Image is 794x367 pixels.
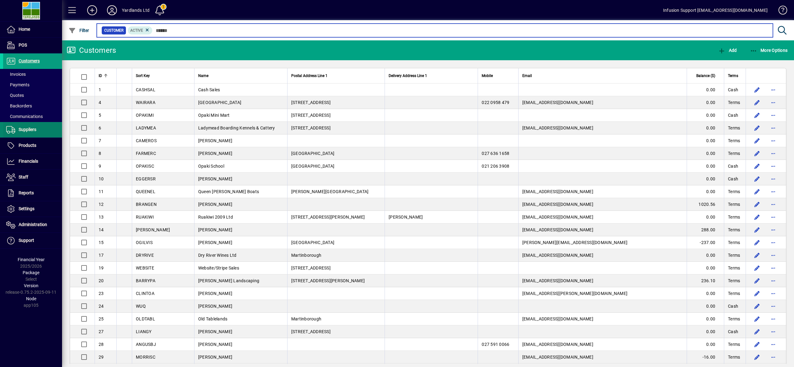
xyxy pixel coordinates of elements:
mat-chip: Activation Status: Active [128,26,153,34]
span: [PERSON_NAME] [198,151,232,156]
span: Filter [69,28,89,33]
span: [EMAIL_ADDRESS][DOMAIN_NAME] [522,316,593,321]
span: [STREET_ADDRESS][PERSON_NAME] [291,215,365,220]
button: Edit [752,199,762,209]
div: Infusion Support [EMAIL_ADDRESS][DOMAIN_NAME] [663,5,768,15]
div: Yardlands Ltd [122,5,149,15]
span: Node [26,296,36,301]
span: Financial Year [18,257,45,262]
span: 27 [99,329,104,334]
span: [PERSON_NAME] [198,342,232,347]
span: Customer [104,27,123,34]
span: [EMAIL_ADDRESS][DOMAIN_NAME] [522,227,593,232]
span: [STREET_ADDRESS] [291,100,331,105]
span: BRANGEN [136,202,157,207]
span: [STREET_ADDRESS] [291,113,331,118]
button: Edit [752,161,762,171]
span: [PERSON_NAME] [198,355,232,360]
a: Home [3,22,62,37]
span: Payments [6,82,29,87]
span: More Options [750,48,788,53]
td: 0.00 [687,173,724,185]
span: Cash [728,163,738,169]
span: Cash [728,303,738,309]
button: More options [768,288,778,298]
span: [PERSON_NAME] [136,227,170,232]
a: Backorders [3,101,62,111]
button: Edit [752,238,762,247]
a: Settings [3,201,62,217]
a: Products [3,138,62,153]
span: [EMAIL_ADDRESS][DOMAIN_NAME] [522,355,593,360]
a: Knowledge Base [774,1,786,21]
button: Edit [752,276,762,286]
span: [GEOGRAPHIC_DATA] [291,164,334,169]
span: LADYMEA [136,125,156,130]
a: Reports [3,185,62,201]
span: RUAKIWI [136,215,154,220]
button: Edit [752,288,762,298]
span: Name [198,72,208,79]
button: Edit [752,187,762,197]
a: Support [3,233,62,248]
span: 25 [99,316,104,321]
button: More options [768,187,778,197]
span: Settings [19,206,34,211]
span: 5 [99,113,101,118]
button: Filter [67,25,91,36]
span: Terms [728,150,740,156]
span: 29 [99,355,104,360]
td: 0.00 [687,287,724,300]
span: ANGUSBJ [136,342,156,347]
span: 10 [99,176,104,181]
button: Edit [752,110,762,120]
span: [STREET_ADDRESS] [291,125,331,130]
span: Reports [19,190,34,195]
span: 8 [99,151,101,156]
span: [PERSON_NAME] [198,291,232,296]
span: Terms [728,201,740,207]
span: 1 [99,87,101,92]
span: Queen [PERSON_NAME] Boats [198,189,259,194]
span: WAIRARA [136,100,155,105]
span: [EMAIL_ADDRESS][DOMAIN_NAME] [522,342,593,347]
button: More options [768,199,778,209]
a: Quotes [3,90,62,101]
td: -16.00 [687,351,724,364]
button: More options [768,161,778,171]
td: 0.00 [687,160,724,173]
span: 6 [99,125,101,130]
span: 12 [99,202,104,207]
span: MORRISC [136,355,155,360]
td: 0.00 [687,300,724,313]
span: [PERSON_NAME] [198,304,232,309]
span: Terms [728,125,740,131]
span: 4 [99,100,101,105]
span: Opaki Mini Mart [198,113,230,118]
a: POS [3,38,62,53]
span: 23 [99,291,104,296]
button: Edit [752,225,762,235]
span: Ruakiwi 2009 Ltd [198,215,233,220]
span: 24 [99,304,104,309]
span: 027 591 0066 [482,342,509,347]
button: Edit [752,250,762,260]
button: Edit [752,123,762,133]
span: Package [23,270,39,275]
span: Suppliers [19,127,36,132]
td: 0.00 [687,313,724,325]
span: Terms [728,316,740,322]
td: 0.00 [687,185,724,198]
span: Administration [19,222,47,227]
span: 022 0958 479 [482,100,509,105]
span: Terms [728,278,740,284]
div: Name [198,72,283,79]
a: Invoices [3,69,62,79]
td: 0.00 [687,96,724,109]
td: 0.00 [687,325,724,338]
span: OPAKIMI [136,113,154,118]
div: ID [99,72,113,79]
span: Terms [728,239,740,246]
td: 0.00 [687,84,724,96]
div: Customers [67,45,116,55]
